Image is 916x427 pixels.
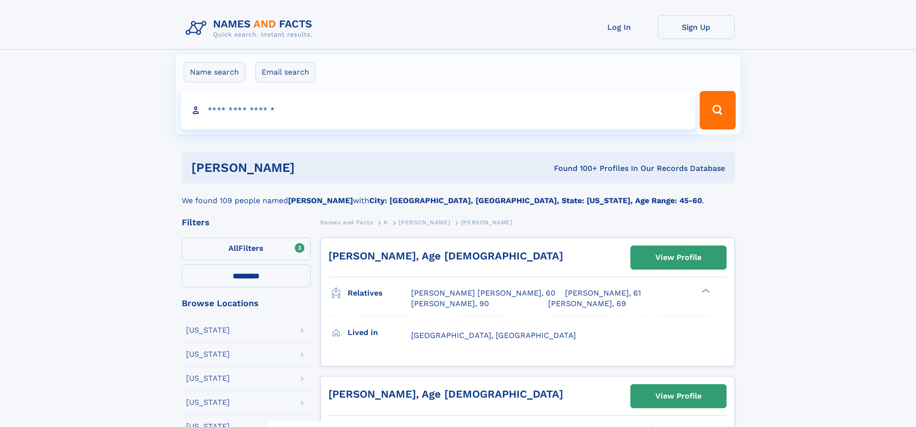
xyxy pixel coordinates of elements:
[182,15,320,41] img: Logo Names and Facts
[631,385,726,408] a: View Profile
[548,298,626,309] a: [PERSON_NAME], 69
[182,183,735,207] div: We found 109 people named with .
[565,288,641,298] a: [PERSON_NAME], 61
[699,288,711,294] div: ❯
[186,326,230,334] div: [US_STATE]
[700,91,735,129] button: Search Button
[181,91,696,129] input: search input
[186,399,230,406] div: [US_STATE]
[182,237,311,260] label: Filters
[461,219,513,226] span: [PERSON_NAME]
[328,388,563,400] a: [PERSON_NAME], Age [DEMOGRAPHIC_DATA]
[581,15,658,39] a: Log In
[191,162,425,174] h1: [PERSON_NAME]
[655,246,702,269] div: View Profile
[399,219,450,226] span: [PERSON_NAME]
[182,299,311,308] div: Browse Locations
[411,288,555,298] a: [PERSON_NAME] [PERSON_NAME], 60
[328,250,563,262] a: [PERSON_NAME], Age [DEMOGRAPHIC_DATA]
[658,15,735,39] a: Sign Up
[424,163,725,174] div: Found 100+ Profiles In Our Records Database
[288,196,353,205] b: [PERSON_NAME]
[182,218,311,227] div: Filters
[384,216,388,228] a: K
[320,216,373,228] a: Names and Facts
[384,219,388,226] span: K
[184,62,245,82] label: Name search
[399,216,450,228] a: [PERSON_NAME]
[348,324,411,341] h3: Lived in
[411,298,489,309] a: [PERSON_NAME], 90
[186,350,230,358] div: [US_STATE]
[228,244,238,253] span: All
[369,196,702,205] b: City: [GEOGRAPHIC_DATA], [GEOGRAPHIC_DATA], State: [US_STATE], Age Range: 45-60
[348,285,411,301] h3: Relatives
[255,62,315,82] label: Email search
[186,375,230,382] div: [US_STATE]
[655,385,702,407] div: View Profile
[411,331,576,340] span: [GEOGRAPHIC_DATA], [GEOGRAPHIC_DATA]
[631,246,726,269] a: View Profile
